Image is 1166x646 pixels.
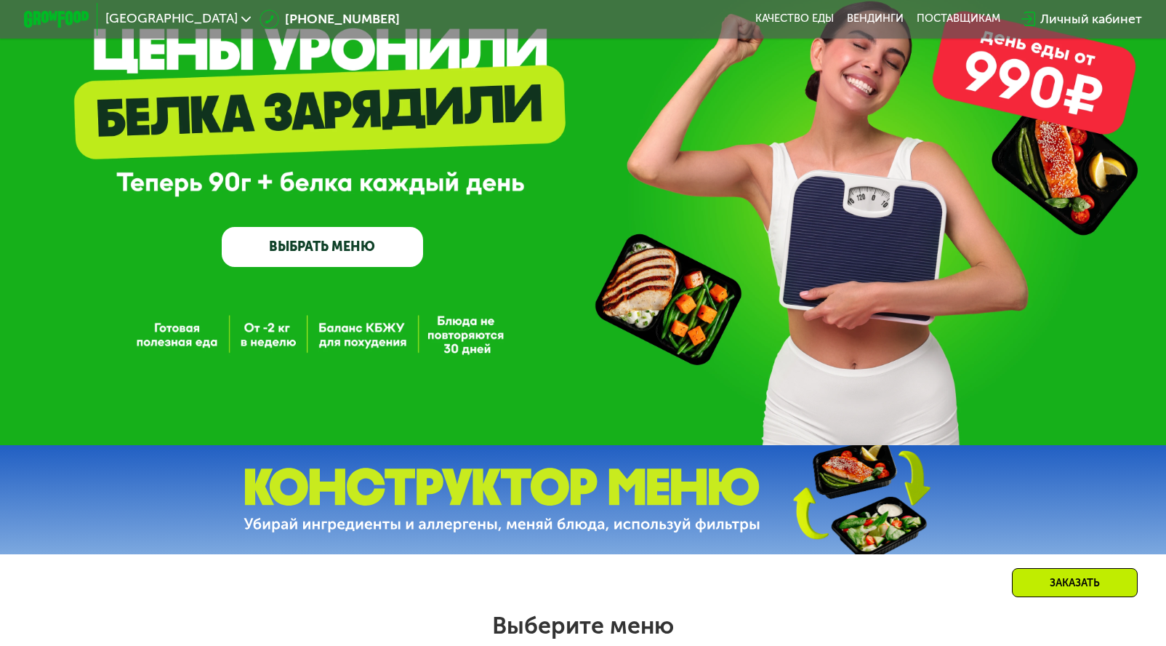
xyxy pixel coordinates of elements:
a: ВЫБРАТЬ МЕНЮ [222,227,423,268]
h2: Выберите меню [52,611,1114,640]
a: Вендинги [847,12,904,25]
div: Личный кабинет [1040,9,1142,29]
a: Качество еды [755,12,834,25]
div: Заказать [1012,568,1138,597]
div: поставщикам [917,12,1000,25]
span: [GEOGRAPHIC_DATA] [105,12,238,25]
a: [PHONE_NUMBER] [260,9,401,29]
